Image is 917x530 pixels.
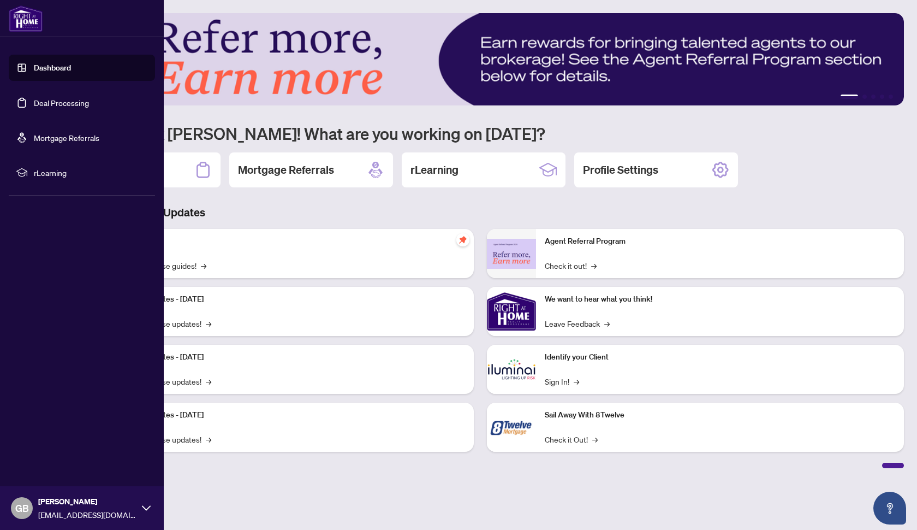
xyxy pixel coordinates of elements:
h2: Mortgage Referrals [238,162,334,178]
button: 5 [889,95,893,99]
img: Agent Referral Program [487,239,536,269]
a: Check it out!→ [545,260,597,272]
p: Platform Updates - [DATE] [115,409,465,421]
span: → [592,433,598,445]
img: Sail Away With 8Twelve [487,403,536,452]
img: We want to hear what you think! [487,287,536,336]
h2: Profile Settings [583,162,658,178]
span: GB [15,500,29,516]
a: Mortgage Referrals [34,133,99,143]
span: pushpin [456,233,469,246]
h3: Brokerage & Industry Updates [57,205,904,220]
button: 2 [862,95,867,99]
span: [PERSON_NAME] [38,496,136,508]
img: Identify your Client [487,345,536,394]
span: → [206,433,211,445]
p: Platform Updates - [DATE] [115,293,465,305]
p: Self-Help [115,235,465,248]
span: rLearning [34,167,147,179]
p: We want to hear what you think! [545,293,895,305]
h1: Welcome back [PERSON_NAME]! What are you working on [DATE]? [57,123,904,144]
a: Dashboard [34,63,71,73]
img: logo [9,5,43,32]
a: Deal Processing [34,98,89,108]
a: Check it Out!→ [545,433,598,445]
button: 3 [871,95,876,99]
h2: rLearning [410,162,458,178]
p: Identify your Client [545,351,895,363]
span: → [591,260,597,272]
button: 4 [880,95,884,99]
p: Agent Referral Program [545,235,895,248]
span: → [201,260,206,272]
p: Platform Updates - [DATE] [115,351,465,363]
span: → [206,375,211,387]
button: Open asap [873,492,906,525]
a: Sign In!→ [545,375,579,387]
span: → [604,317,610,329]
span: → [574,375,579,387]
button: 1 [841,95,858,99]
span: [EMAIL_ADDRESS][DOMAIN_NAME] [38,509,136,521]
p: Sail Away With 8Twelve [545,409,895,421]
span: → [206,317,211,329]
a: Leave Feedback→ [545,317,610,329]
img: Slide 0 [57,13,904,105]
